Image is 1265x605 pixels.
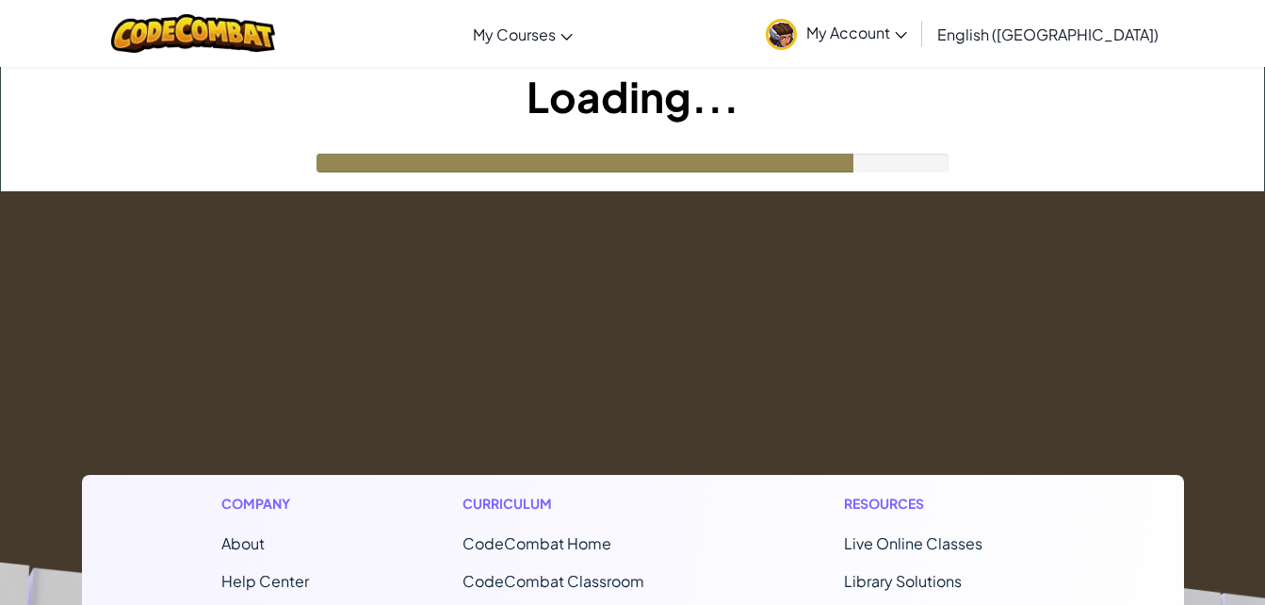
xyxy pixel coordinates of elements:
img: CodeCombat logo [111,14,276,53]
img: avatar [766,19,797,50]
span: English ([GEOGRAPHIC_DATA]) [937,25,1159,44]
h1: Resources [844,494,1045,514]
h1: Loading... [1,67,1264,125]
a: CodeCombat Classroom [462,571,644,591]
a: My Account [756,4,916,63]
a: Live Online Classes [844,533,982,553]
a: Help Center [221,571,309,591]
a: My Courses [463,8,582,59]
span: CodeCombat Home [462,533,611,553]
span: My Account [806,23,907,42]
a: English ([GEOGRAPHIC_DATA]) [928,8,1168,59]
h1: Curriculum [462,494,690,514]
h1: Company [221,494,309,514]
a: Library Solutions [844,571,962,591]
a: About [221,533,265,553]
span: My Courses [473,25,556,44]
